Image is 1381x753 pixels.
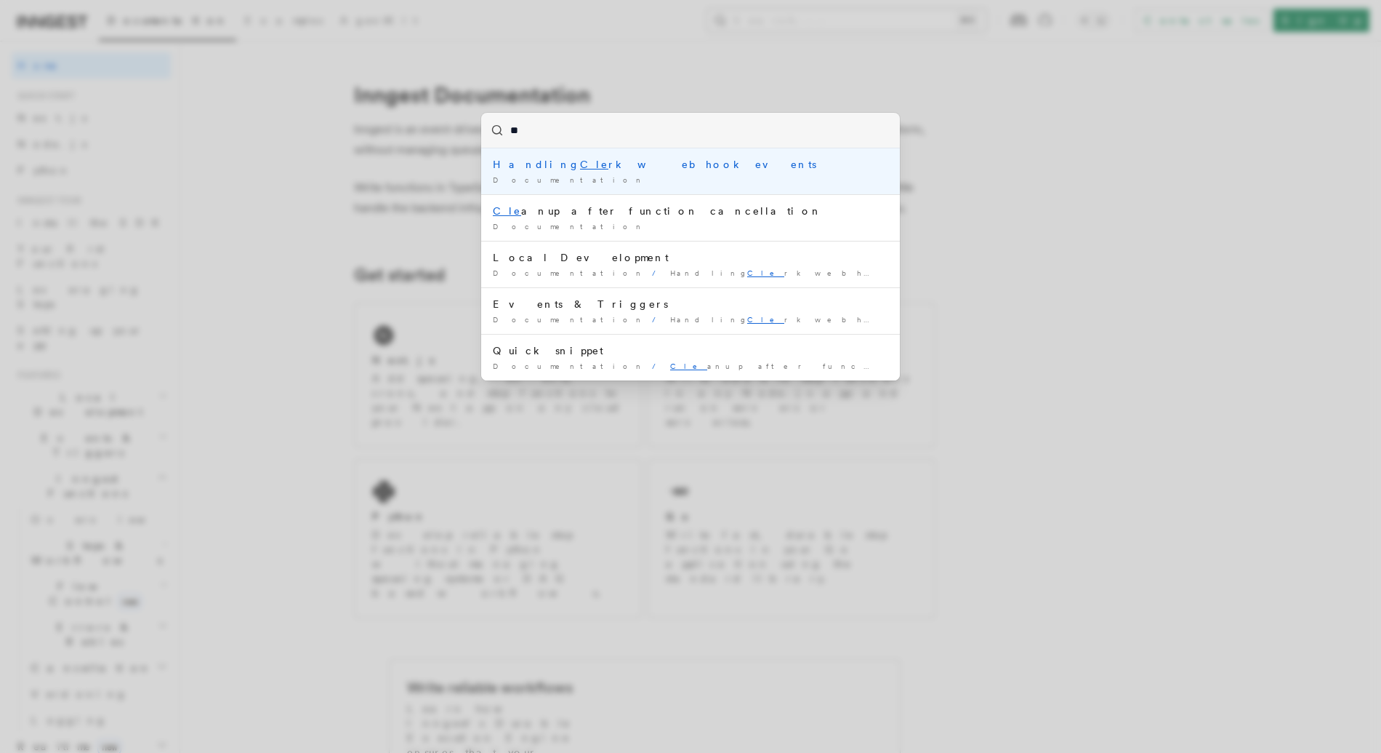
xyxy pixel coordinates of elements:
[652,315,664,324] span: /
[493,297,888,311] div: Events & Triggers
[670,315,983,324] span: Handling rk webhook events
[493,362,646,370] span: Documentation
[493,175,646,184] span: Documentation
[747,315,784,324] mark: Cle
[670,268,983,277] span: Handling rk webhook events
[493,157,888,172] div: Handling rk webhook events
[493,204,888,218] div: anup after function cancellation
[493,343,888,358] div: Quick snippet
[652,362,664,370] span: /
[493,268,646,277] span: Documentation
[493,250,888,265] div: Local Development
[670,362,707,370] mark: Cle
[580,159,608,170] mark: Cle
[493,315,646,324] span: Documentation
[493,205,521,217] mark: Cle
[670,362,1050,370] span: anup after function cancellation
[493,222,646,231] span: Documentation
[652,268,664,277] span: /
[747,268,784,277] mark: Cle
